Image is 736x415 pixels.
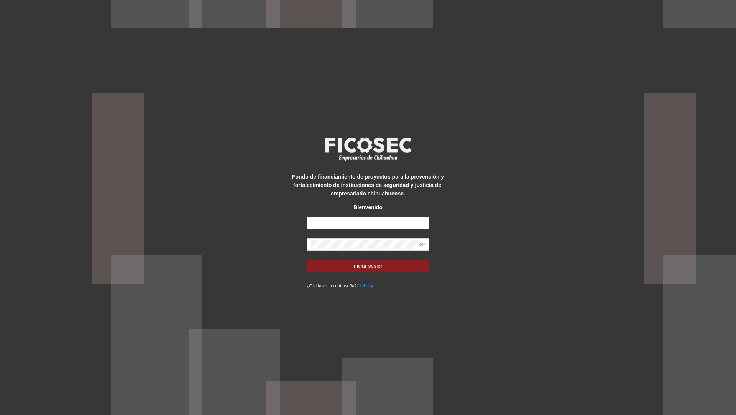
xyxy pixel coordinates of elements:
span: eye-invisible [419,242,425,247]
a: Click aqui [357,284,376,288]
img: logo [320,135,416,163]
strong: Bienvenido [353,204,382,210]
span: Iniciar sesión [352,262,384,270]
button: Iniciar sesión [307,260,429,272]
small: ¿Olvidaste tu contraseña? [307,284,375,288]
strong: Fondo de financiamiento de proyectos para la prevención y fortalecimiento de instituciones de seg... [292,174,444,197]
